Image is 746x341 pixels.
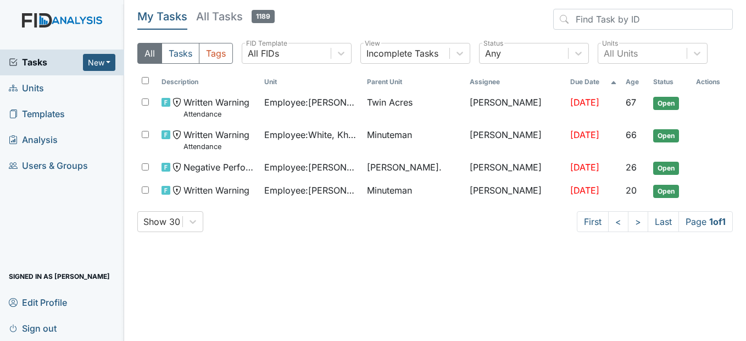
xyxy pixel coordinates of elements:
[142,77,149,84] input: Toggle All Rows Selected
[162,43,199,64] button: Tasks
[9,157,88,174] span: Users & Groups
[83,54,116,71] button: New
[9,268,110,285] span: Signed in as [PERSON_NAME]
[553,9,733,30] input: Find Task by ID
[9,106,65,123] span: Templates
[264,161,358,174] span: Employee : [PERSON_NAME]
[577,211,609,232] a: First
[570,162,599,173] span: [DATE]
[157,73,260,91] th: Toggle SortBy
[649,73,692,91] th: Toggle SortBy
[248,47,279,60] div: All FIDs
[264,128,358,141] span: Employee : White, Khahliya
[183,184,249,197] span: Written Warning
[183,141,249,152] small: Attendance
[465,156,566,179] td: [PERSON_NAME]
[367,184,412,197] span: Minuteman
[137,9,187,24] h5: My Tasks
[566,73,621,91] th: Toggle SortBy
[465,179,566,202] td: [PERSON_NAME]
[143,215,180,228] div: Show 30
[137,43,162,64] button: All
[577,211,733,232] nav: task-pagination
[653,97,679,110] span: Open
[626,162,637,173] span: 26
[653,162,679,175] span: Open
[366,47,438,60] div: Incomplete Tasks
[678,211,733,232] span: Page
[367,96,413,109] span: Twin Acres
[465,124,566,156] td: [PERSON_NAME]
[709,216,726,227] strong: 1 of 1
[604,47,638,60] div: All Units
[653,185,679,198] span: Open
[485,47,501,60] div: Any
[260,73,363,91] th: Toggle SortBy
[183,128,249,152] span: Written Warning Attendance
[264,184,358,197] span: Employee : [PERSON_NAME]
[367,128,412,141] span: Minuteman
[570,185,599,196] span: [DATE]
[628,211,648,232] a: >
[648,211,679,232] a: Last
[196,9,275,24] h5: All Tasks
[626,185,637,196] span: 20
[570,97,599,108] span: [DATE]
[692,73,733,91] th: Actions
[626,97,636,108] span: 67
[653,129,679,142] span: Open
[199,43,233,64] button: Tags
[9,294,67,311] span: Edit Profile
[264,96,358,109] span: Employee : [PERSON_NAME]
[363,73,465,91] th: Toggle SortBy
[252,10,275,23] span: 1189
[183,161,255,174] span: Negative Performance Review
[9,80,44,97] span: Units
[570,129,599,140] span: [DATE]
[465,73,566,91] th: Assignee
[608,211,628,232] a: <
[183,109,249,119] small: Attendance
[621,73,649,91] th: Toggle SortBy
[9,131,58,148] span: Analysis
[465,91,566,124] td: [PERSON_NAME]
[183,96,249,119] span: Written Warning Attendance
[137,43,233,64] div: Type filter
[9,56,83,69] a: Tasks
[367,161,442,174] span: [PERSON_NAME].
[626,129,637,140] span: 66
[9,320,57,337] span: Sign out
